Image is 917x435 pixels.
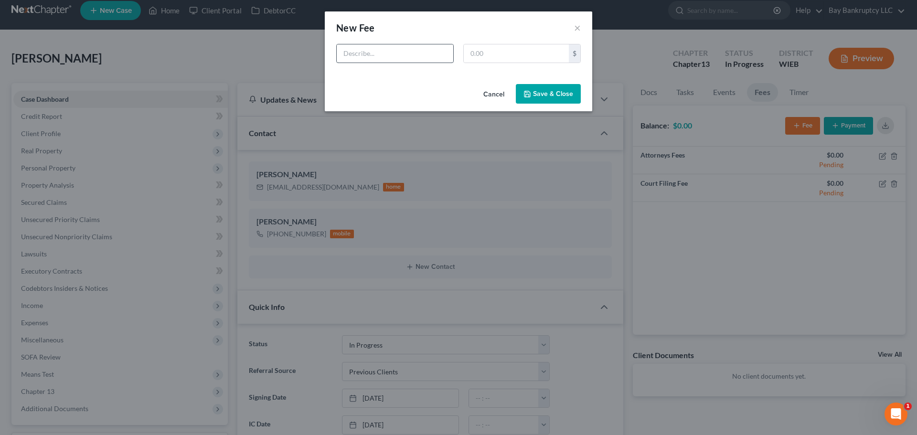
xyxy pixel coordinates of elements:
[476,85,512,104] button: Cancel
[904,403,912,410] span: 1
[336,22,375,33] span: New Fee
[569,44,580,63] div: $
[516,84,581,104] button: Save & Close
[885,403,907,425] iframe: Intercom live chat
[574,22,581,33] button: ×
[464,44,569,63] input: 0.00
[337,44,453,63] input: Describe...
